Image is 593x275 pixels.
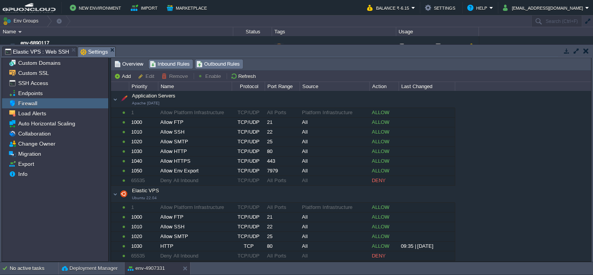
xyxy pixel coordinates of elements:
[265,166,299,176] div: 7979
[300,232,369,241] div: All
[17,120,76,127] a: Auto Horizontal Scaling
[158,212,231,222] div: Allow FTP
[232,232,264,241] div: TCP/UDP
[232,242,264,251] div: TCP
[232,203,264,212] div: TCP/UDP
[265,127,299,137] div: 22
[232,118,264,127] div: TCP/UDP
[161,73,190,80] button: Remove
[17,140,57,147] a: Change Owner
[232,222,264,231] div: TCP/UDP
[129,166,158,176] div: 1050
[370,118,398,127] div: ALLOW
[150,60,190,68] span: Inbound Rules
[232,82,265,91] div: Protocol
[132,101,160,105] span: Apache [DATE]
[3,16,41,26] button: Env Groups
[129,242,158,251] div: 1030
[370,222,398,231] div: ALLOW
[17,160,35,167] a: Export
[265,147,299,156] div: 80
[17,130,52,137] a: Collaboration
[129,127,158,137] div: 1010
[436,36,461,57] div: 21%
[272,27,396,36] div: Tags
[265,108,299,117] div: All Ports
[367,3,411,12] button: Balance ₹-6.15
[232,147,264,156] div: TCP/UDP
[158,118,231,127] div: Allow FTP
[129,137,158,146] div: 1020
[17,100,38,107] a: Firewall
[129,222,158,231] div: 1010
[397,27,479,36] div: Usage
[370,242,398,251] div: ALLOW
[114,73,133,80] button: Add
[300,82,369,91] div: Source
[265,222,299,231] div: 22
[300,147,369,156] div: All
[159,82,232,91] div: Name
[158,157,231,166] div: Allow HTTPS
[370,251,398,261] div: DENY
[409,36,418,57] div: 0 / 8
[158,251,231,261] div: Deny All Inbound
[300,108,369,117] div: Platform Infrastructure
[370,176,398,185] div: DENY
[129,147,158,156] div: 1030
[17,70,50,77] a: Custom SSL
[17,80,49,87] a: SSH Access
[370,157,398,166] div: ALLOW
[232,157,264,166] div: TCP/UDP
[62,265,118,272] button: Deployment Manager
[370,127,398,137] div: ALLOW
[17,90,44,97] span: Endpoints
[370,137,398,146] div: ALLOW
[232,212,264,222] div: TCP/UDP
[21,39,49,47] a: env-6890117
[120,93,175,106] span: Application Servers
[300,222,369,231] div: All
[300,118,369,127] div: All
[265,157,299,166] div: 443
[158,147,231,156] div: Allow HTTP
[158,137,231,146] div: Allow SMTP
[138,73,157,80] button: Edit
[130,82,158,91] div: Priority
[17,150,42,157] a: Migration
[129,176,158,185] div: 65535
[232,108,264,117] div: TCP/UDP
[17,171,29,178] a: Info
[17,59,62,66] a: Custom Domains
[70,3,123,12] button: New Environment
[300,166,369,176] div: All
[129,251,158,261] div: 65535
[265,212,299,222] div: 21
[425,3,458,12] button: Settings
[265,137,299,146] div: 25
[132,196,157,200] span: Ubuntu 22.04
[10,262,58,275] div: No active tasks
[3,3,55,13] img: GPUonCLOUD
[129,157,158,166] div: 1040
[370,108,398,117] div: ALLOW
[158,242,231,251] div: HTTP
[234,27,272,36] div: Status
[5,47,69,56] span: Elastic VPS : Web SSH
[231,73,258,80] button: Refresh
[17,110,47,117] a: Load Alerts
[370,166,398,176] div: ALLOW
[265,251,299,261] div: All Ports
[370,203,398,212] div: ALLOW
[232,251,264,261] div: TCP/UDP
[114,60,143,68] span: Overview
[265,176,299,185] div: All Ports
